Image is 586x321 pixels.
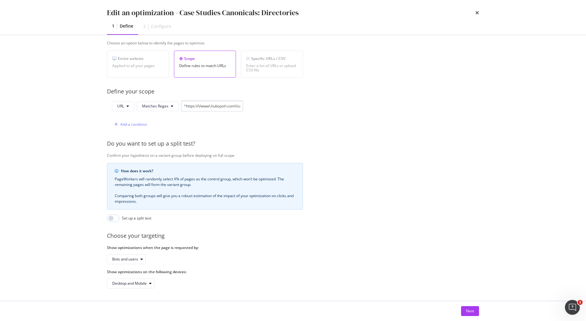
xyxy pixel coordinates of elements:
button: Bots and users [107,254,146,264]
div: Applied to all your pages [112,64,164,68]
div: Choose an option below to identify the pages to optimize. [107,40,510,46]
label: Show optimizations when the page is requested by: [107,245,303,250]
div: Edit an optimization - Case Studies Canonicals: Directories [107,7,299,18]
button: URL [112,101,134,111]
div: PageWorkers will randomly select X% of pages as the control group, which won’t be optimized. The ... [115,176,295,204]
div: Define rules to match URLs [179,64,231,68]
span: Matches Regex [142,103,168,109]
div: Define [120,23,133,29]
div: Choose your targeting [107,232,510,240]
div: Add a condition [120,122,147,127]
span: URL [117,103,124,109]
span: 1 [578,300,583,305]
button: Add a condition [112,120,147,129]
div: Configure [151,23,171,29]
div: Confirm your hypothesis on a variant group before deploying on full scope [107,153,510,158]
label: Show optimizations on the following devices: [107,269,303,274]
div: 1 [112,23,114,29]
button: Matches Regex [137,101,179,111]
div: Enter a list of URLs or upload CSV file [246,64,298,72]
div: Set up a split test [122,215,151,221]
div: Desktop and Mobile [112,282,147,285]
button: Next [461,306,479,316]
div: info banner [107,163,303,210]
div: Specific URLs / CSV [246,56,298,61]
div: Do you want to set up a split test? [107,140,510,148]
div: Bots and users [112,257,138,261]
button: Desktop and Mobile [107,278,154,288]
div: Entire website [112,56,164,61]
div: Define your scope [107,88,510,96]
div: times [475,7,479,18]
iframe: Intercom live chat [565,300,580,315]
div: Scope [179,56,231,61]
div: How does it work? [121,168,295,174]
div: Next [466,308,474,314]
div: 2 [143,23,146,29]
